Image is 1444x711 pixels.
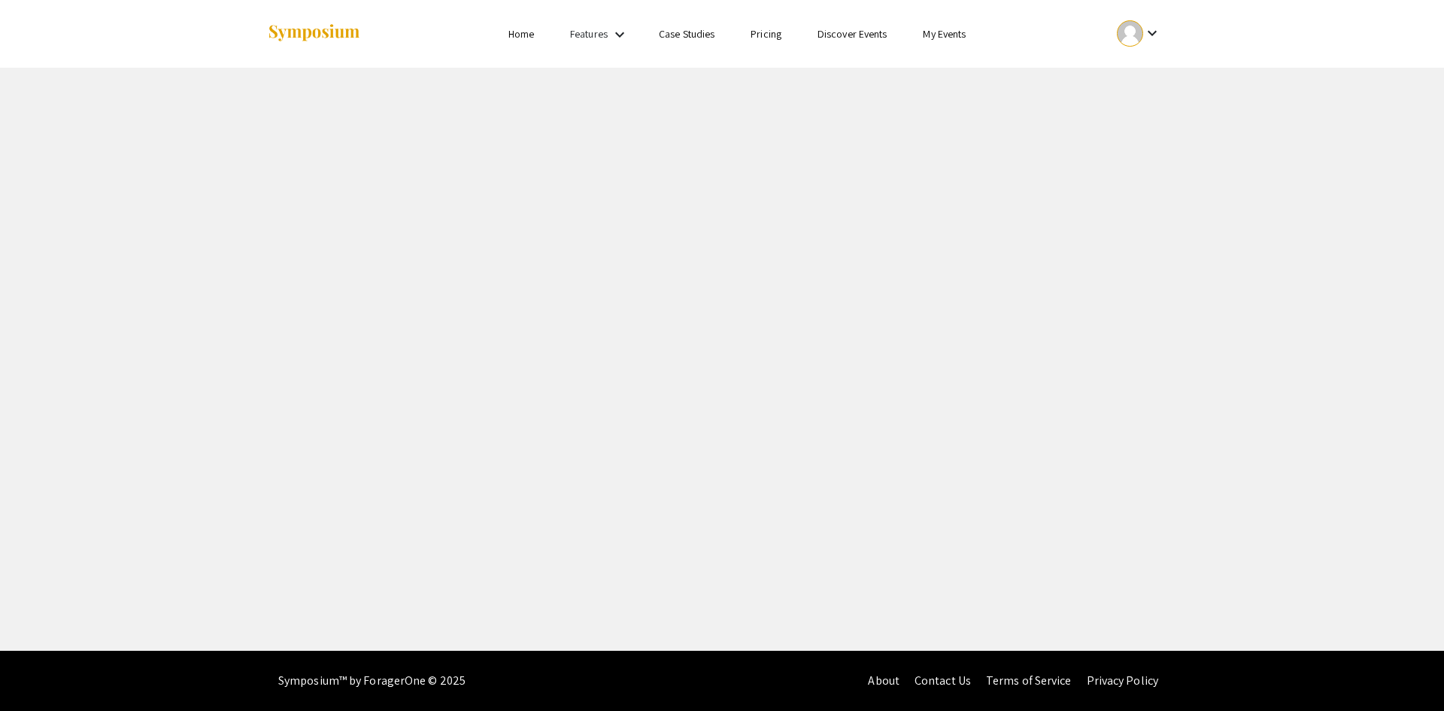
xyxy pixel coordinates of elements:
mat-icon: Expand Features list [611,26,629,44]
a: Terms of Service [986,673,1072,688]
img: Symposium by ForagerOne [267,23,361,44]
a: My Events [923,27,966,41]
a: Home [508,27,534,41]
a: Pricing [751,27,781,41]
div: Symposium™ by ForagerOne © 2025 [278,651,466,711]
button: Expand account dropdown [1101,17,1177,50]
a: About [868,673,899,688]
mat-icon: Expand account dropdown [1143,24,1161,42]
a: Case Studies [659,27,714,41]
a: Discover Events [818,27,887,41]
a: Features [570,27,608,41]
a: Contact Us [915,673,971,688]
a: Privacy Policy [1087,673,1158,688]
